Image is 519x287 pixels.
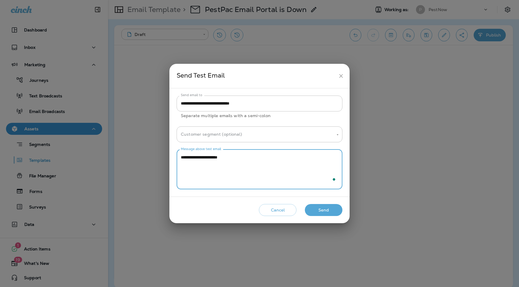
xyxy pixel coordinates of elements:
label: Message above test email [181,147,221,151]
label: Send email to [181,93,202,97]
p: Separate multiple emails with a semi-colon [181,112,338,119]
button: Cancel [259,204,296,216]
div: Send Test Email [177,70,335,81]
button: Send [305,204,342,216]
button: close [335,70,347,81]
textarea: To enrich screen reader interactions, please activate Accessibility in Grammarly extension settings [181,154,338,184]
button: Open [335,132,340,138]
